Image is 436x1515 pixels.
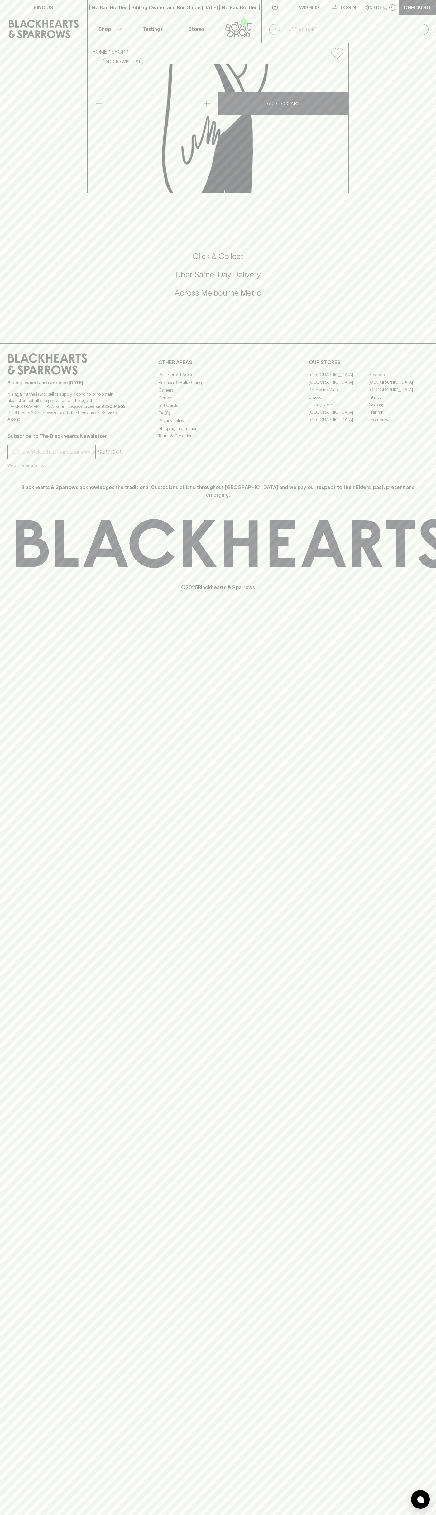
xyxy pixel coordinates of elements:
img: Mount Zero Lemon & Thyme Mixed Olives Pouch 80g [88,64,348,193]
h5: Uber Same-Day Delivery [7,269,429,280]
p: Login [341,4,356,11]
strong: Liquor License #32064953 [68,404,126,409]
button: Add to wishlist [103,58,143,65]
div: Call to action block [7,226,429,331]
p: We will never spam you [7,462,127,469]
a: [GEOGRAPHIC_DATA] [369,378,429,386]
button: ADD TO CART [218,92,348,115]
p: It is against the law to sell or supply alcohol to, or to obtain alcohol on behalf of a person un... [7,391,127,422]
p: Tastings [143,25,163,33]
p: 0 [391,6,394,9]
a: Geelong [369,401,429,408]
a: Privacy Policy [158,417,278,425]
a: Prahran [369,408,429,416]
a: [GEOGRAPHIC_DATA] [309,378,369,386]
a: [GEOGRAPHIC_DATA] [309,371,369,378]
a: Business & Bulk Gifting [158,379,278,386]
a: Stores [175,15,218,43]
a: [GEOGRAPHIC_DATA] [369,386,429,393]
a: Gift Cards [158,402,278,409]
p: ADD TO CART [267,100,300,107]
a: Contact Us [158,394,278,402]
p: Stores [188,25,204,33]
a: FAQ's [158,409,278,417]
button: Shop [88,15,131,43]
a: Terms & Conditions [158,432,278,440]
a: SHOP [112,49,125,55]
input: e.g. jane@blackheartsandsparrows.com.au [12,447,95,457]
p: Shop [98,25,111,33]
a: Fitzroy North [309,401,369,408]
input: Try "Pinot noir" [284,24,424,34]
a: Thornbury [369,416,429,423]
a: [GEOGRAPHIC_DATA] [309,408,369,416]
a: [GEOGRAPHIC_DATA] [309,416,369,423]
a: Fitzroy [369,393,429,401]
p: FIND US [34,4,53,11]
button: SUBSCRIBE [96,445,127,459]
a: Bottle Drop FAQ's [158,371,278,379]
p: $0.00 [366,4,381,11]
a: Shipping Information [158,425,278,432]
p: Sibling owned and run since [DATE] [7,380,127,386]
p: Blackhearts & Sparrows acknowledges the traditional Custodians of land throughout [GEOGRAPHIC_DAT... [12,483,424,498]
a: Braddon [369,371,429,378]
h5: Click & Collect [7,251,429,262]
a: Elwood [309,393,369,401]
a: Careers [158,387,278,394]
h5: Across Melbourne Metro [7,288,429,298]
p: Wishlist [299,4,323,11]
p: Checkout [404,4,432,11]
p: OTHER AREAS [158,358,278,366]
a: Brunswick West [309,386,369,393]
img: bubble-icon [417,1496,424,1503]
a: HOME [93,49,107,55]
a: Tastings [131,15,175,43]
p: Subscribe to The Blackhearts Newsletter [7,432,127,440]
button: Add to wishlist [328,46,346,61]
p: SUBSCRIBE [98,448,124,456]
p: OUR STORES [309,358,429,366]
